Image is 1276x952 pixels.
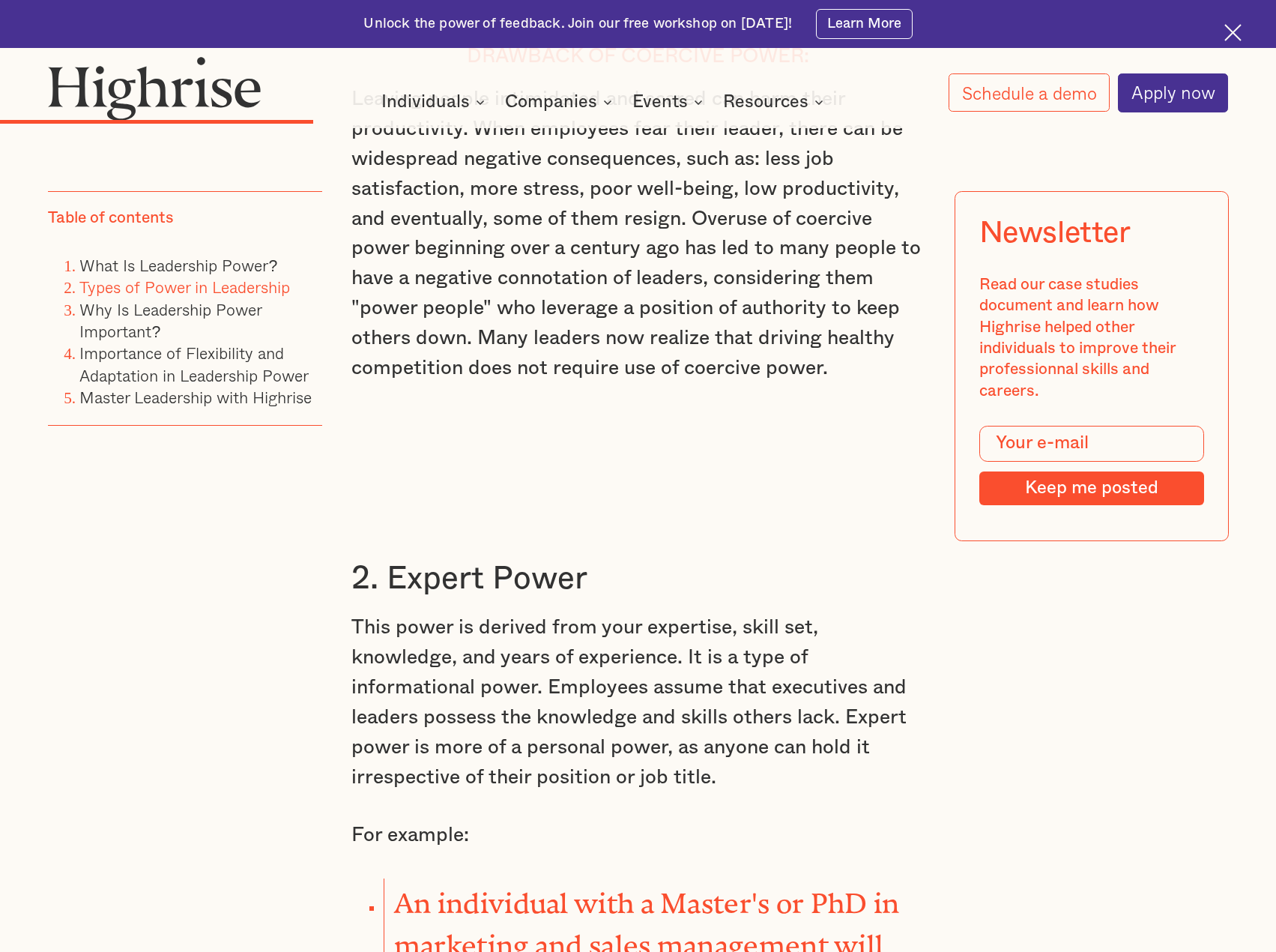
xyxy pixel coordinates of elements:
div: Unlock the power of feedback. Join our free workshop on [DATE]! [363,14,792,33]
p: For example: [351,821,925,851]
a: Learn More [816,9,913,40]
a: Master Leadership with Highrise [79,385,312,409]
div: Read our case studies document and learn how Highrise helped other individuals to improve their p... [979,275,1203,403]
div: Companies [505,93,597,111]
a: Types of Power in Leadership [79,275,290,300]
div: Events [632,93,688,111]
a: Schedule a demo [949,73,1110,112]
div: Resources [723,93,808,111]
div: Events [632,93,707,111]
p: Leaving people intimidated and scared can harm their productivity. When employees fear their lead... [351,85,925,384]
div: Companies [505,93,617,111]
div: Resources [723,93,828,111]
input: Keep me posted [979,472,1203,505]
a: What Is Leadership Power? [79,253,277,278]
p: This power is derived from your expertise, skill set, knowledge, and years of experience. It is a... [351,613,925,792]
p: ‍ [351,412,925,442]
img: Highrise logo [48,56,261,121]
div: Individuals [381,93,470,111]
img: Cross icon [1224,24,1242,41]
a: Apply now [1118,73,1229,112]
input: Your e-mail [979,426,1203,462]
div: Newsletter [979,216,1130,250]
h3: 2. Expert Power [351,559,925,599]
a: Importance of Flexibility and Adaptation in Leadership Power [79,341,309,388]
form: Modal Form [979,426,1203,505]
a: Why Is Leadership Power Important? [79,297,261,343]
div: Individuals [381,93,489,111]
div: Table of contents [48,208,174,229]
